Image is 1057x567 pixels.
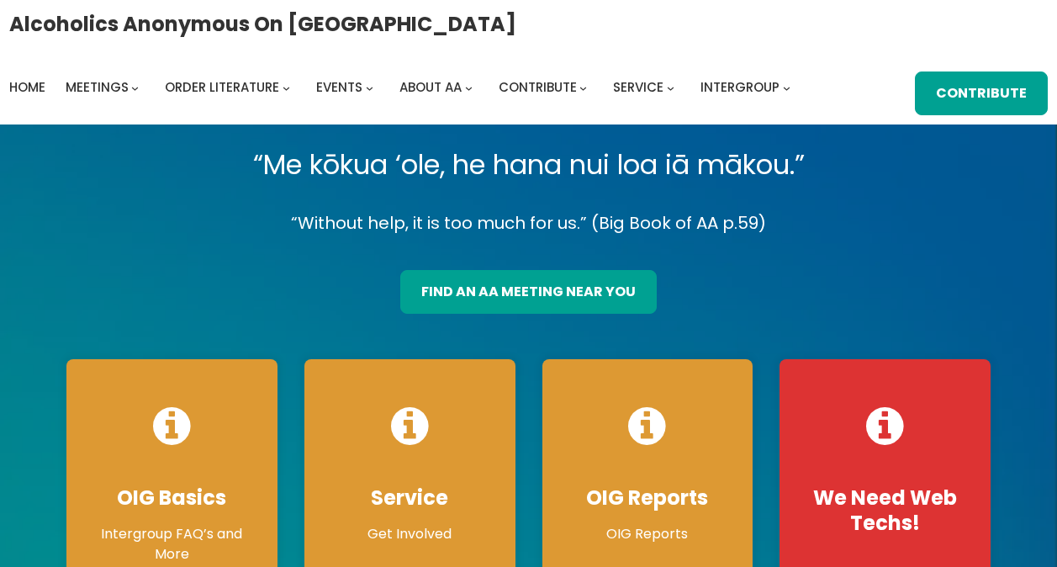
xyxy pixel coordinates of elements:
a: Contribute [499,76,577,99]
a: Service [613,76,663,99]
button: Contribute submenu [579,83,587,91]
a: Contribute [915,72,1048,115]
button: About AA submenu [465,83,473,91]
h4: OIG Basics [83,485,261,511]
span: Service [613,78,663,96]
span: About AA [399,78,462,96]
h4: We Need Web Techs! [796,485,974,536]
span: Home [9,78,45,96]
button: Intergroup submenu [783,83,790,91]
h4: OIG Reports [559,485,737,511]
button: Events submenu [366,83,373,91]
a: About AA [399,76,462,99]
a: Intergroup [700,76,780,99]
h4: Service [321,485,499,511]
button: Meetings submenu [131,83,139,91]
p: OIG Reports [559,524,737,544]
a: Home [9,76,45,99]
span: Intergroup [700,78,780,96]
button: Service submenu [667,83,674,91]
span: Contribute [499,78,577,96]
a: Alcoholics Anonymous on [GEOGRAPHIC_DATA] [9,6,516,42]
a: find an aa meeting near you [400,270,657,314]
nav: Intergroup [9,76,796,99]
p: “Me kōkua ‘ole, he hana nui loa iā mākou.” [53,141,1004,188]
a: Events [316,76,362,99]
a: Meetings [66,76,129,99]
span: Meetings [66,78,129,96]
button: Order Literature submenu [283,83,290,91]
p: “Without help, it is too much for us.” (Big Book of AA p.59) [53,209,1004,238]
span: Events [316,78,362,96]
p: Get Involved [321,524,499,544]
span: Order Literature [165,78,279,96]
p: Intergroup FAQ’s and More [83,524,261,564]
